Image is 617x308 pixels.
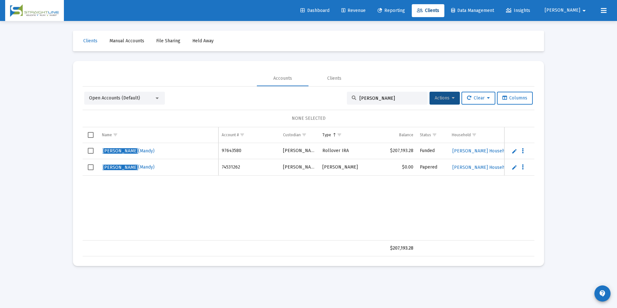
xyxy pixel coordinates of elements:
span: Manual Accounts [109,38,144,44]
div: Status [420,132,431,138]
span: Reporting [378,8,405,13]
mat-icon: arrow_drop_down [580,4,588,17]
span: Actions [435,95,455,101]
td: 74531262 [218,159,280,176]
span: [PERSON_NAME] Household [452,148,511,154]
a: Manual Accounts [104,35,149,47]
td: Column Name [99,127,218,143]
span: Show filter options for column 'Household' [472,132,477,137]
span: Data Management [451,8,494,13]
div: Custodian [283,132,301,138]
span: Show filter options for column 'Name' [113,132,118,137]
div: NONE SELECTED [88,115,529,122]
a: Edit [511,164,517,170]
span: (Mandy) [103,164,155,170]
a: [PERSON_NAME](Mandy) [102,146,155,156]
div: Select row [88,164,94,170]
span: Clients [417,8,439,13]
a: Insights [501,4,535,17]
span: Held Away [192,38,214,44]
div: Accounts [273,75,292,82]
a: Dashboard [295,4,335,17]
a: Reporting [372,4,410,17]
td: Column Custodian [280,127,319,143]
span: Insights [506,8,530,13]
td: [PERSON_NAME] [280,143,319,159]
td: Column Type [319,127,386,143]
a: [PERSON_NAME] Household [452,163,512,172]
div: Data grid [83,127,534,256]
a: [PERSON_NAME](Mandy) [102,162,155,172]
span: File Sharing [156,38,180,44]
button: Clear [461,92,495,105]
td: [PERSON_NAME] [319,159,386,176]
td: Column Status [417,127,449,143]
a: Edit [511,148,517,154]
a: Revenue [336,4,371,17]
div: Select all [88,132,94,138]
span: [PERSON_NAME] [103,148,138,154]
span: Columns [502,95,527,101]
div: $207,193.28 [389,245,413,252]
div: Funded [420,148,445,154]
a: Data Management [446,4,499,17]
button: [PERSON_NAME] [537,4,596,17]
input: Search [359,96,423,101]
div: Papered [420,164,445,170]
td: $207,193.28 [386,143,417,159]
span: [PERSON_NAME] Household [452,165,511,170]
td: [PERSON_NAME] [280,159,319,176]
a: File Sharing [151,35,186,47]
a: Held Away [187,35,219,47]
span: Show filter options for column 'Status' [432,132,437,137]
mat-icon: contact_support [599,290,606,297]
span: Show filter options for column 'Type' [337,132,342,137]
a: [PERSON_NAME] Household [452,146,512,156]
img: Dashboard [10,4,59,17]
a: Clients [78,35,103,47]
span: Revenue [341,8,366,13]
div: Clients [327,75,341,82]
span: Show filter options for column 'Account #' [240,132,245,137]
a: Clients [412,4,444,17]
td: Column Balance [386,127,417,143]
span: Show filter options for column 'Custodian' [302,132,307,137]
td: Column Account # [218,127,280,143]
div: Type [322,132,331,138]
span: Open Accounts (Default) [89,95,140,101]
span: Dashboard [300,8,329,13]
button: Actions [430,92,460,105]
div: Name [102,132,112,138]
span: [PERSON_NAME] [103,165,138,170]
span: Clients [83,38,97,44]
span: [PERSON_NAME] [545,8,580,13]
div: Select row [88,148,94,154]
td: 97643580 [218,143,280,159]
td: $0.00 [386,159,417,176]
div: Account # [222,132,239,138]
div: Balance [399,132,413,138]
span: Clear [467,95,490,101]
div: Household [452,132,471,138]
td: Column Household [449,127,538,143]
button: Columns [497,92,533,105]
span: (Mandy) [103,148,155,154]
td: Rollover IRA [319,143,386,159]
